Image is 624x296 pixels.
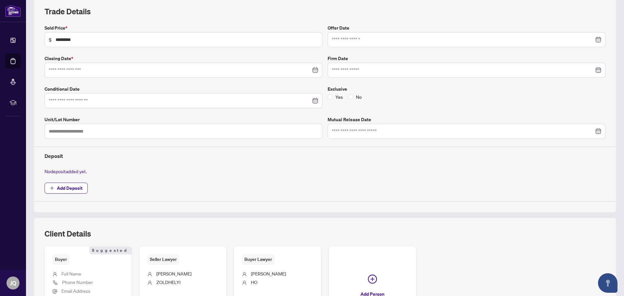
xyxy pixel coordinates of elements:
[251,271,286,277] span: [PERSON_NAME]
[328,24,605,32] label: Offer Date
[45,6,605,17] h2: Trade Details
[251,279,257,285] span: HO
[242,254,275,264] span: Buyer Lawyer
[5,5,21,17] img: logo
[328,55,605,62] label: Firm Date
[45,24,322,32] label: Sold Price
[49,36,52,43] span: $
[328,116,605,123] label: Mutual Release Date
[147,254,179,264] span: Seller Lawyer
[156,279,181,285] span: ZOLDHELYI
[333,93,345,100] span: Yes
[57,183,83,193] span: Add Deposit
[328,85,605,93] label: Exclusive
[50,186,54,190] span: plus
[353,93,364,100] span: No
[61,271,81,277] span: Full Name
[368,275,377,284] span: plus-circle
[45,168,87,174] span: No deposit added yet.
[156,271,191,277] span: [PERSON_NAME]
[45,116,322,123] label: Unit/Lot Number
[61,288,90,294] span: Email Address
[598,273,617,293] button: Open asap
[89,247,132,254] span: Suggested
[45,152,605,160] h4: Deposit
[45,55,322,62] label: Closing Date
[52,254,70,264] span: Buyer
[45,85,322,93] label: Conditional Date
[62,279,93,285] span: Phone Number
[45,183,88,194] button: Add Deposit
[45,228,91,239] h2: Client Details
[10,278,16,288] span: JQ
